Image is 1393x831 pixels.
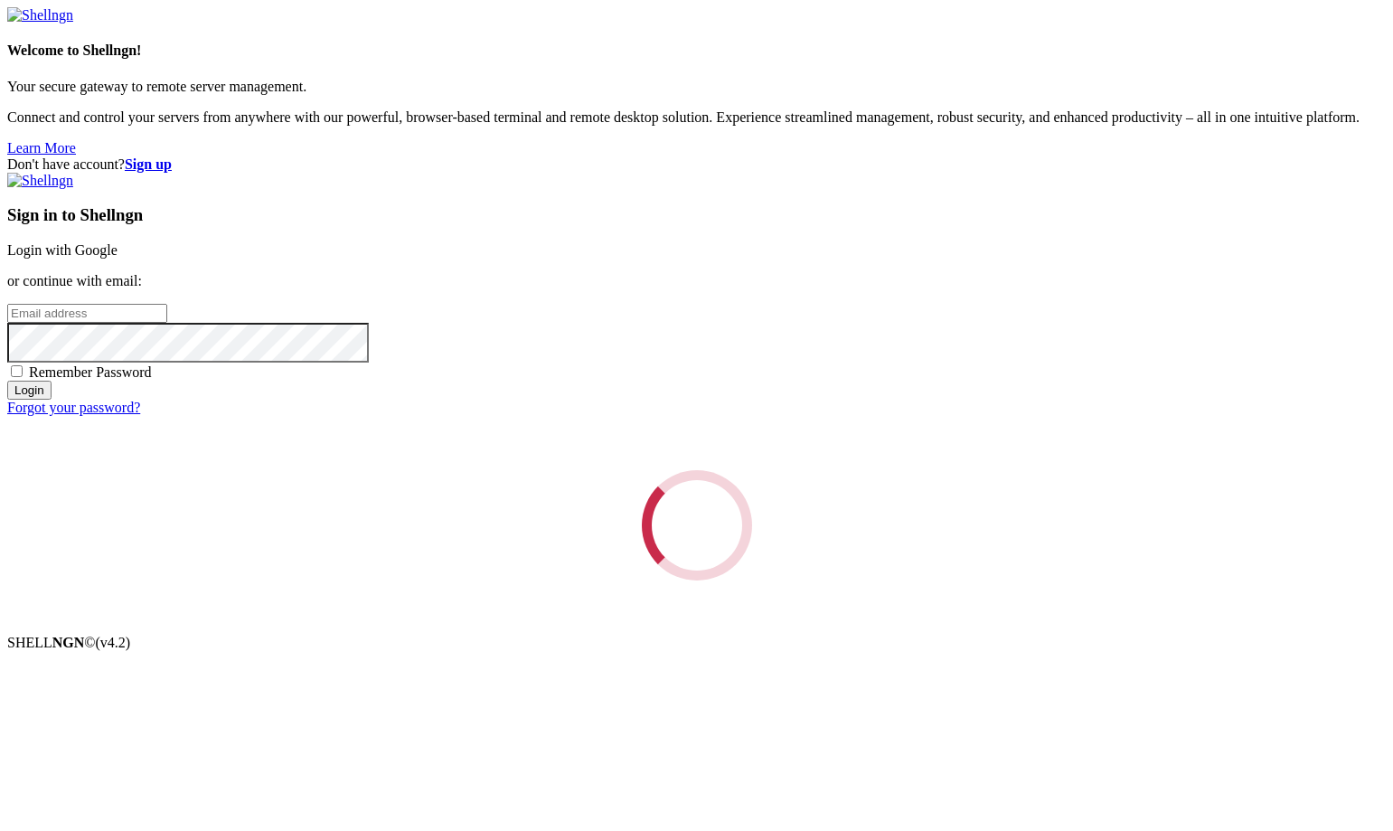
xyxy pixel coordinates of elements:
[125,156,172,172] a: Sign up
[7,7,73,24] img: Shellngn
[29,364,152,380] span: Remember Password
[7,109,1386,126] p: Connect and control your servers from anywhere with our powerful, browser-based terminal and remo...
[7,156,1386,173] div: Don't have account?
[7,205,1386,225] h3: Sign in to Shellngn
[7,242,118,258] a: Login with Google
[7,381,52,400] input: Login
[96,635,131,650] span: 4.2.0
[7,42,1386,59] h4: Welcome to Shellngn!
[7,304,167,323] input: Email address
[7,173,73,189] img: Shellngn
[11,365,23,377] input: Remember Password
[642,470,752,581] div: Loading...
[7,79,1386,95] p: Your secure gateway to remote server management.
[7,273,1386,289] p: or continue with email:
[7,400,140,415] a: Forgot your password?
[7,140,76,156] a: Learn More
[52,635,85,650] b: NGN
[7,635,130,650] span: SHELL ©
